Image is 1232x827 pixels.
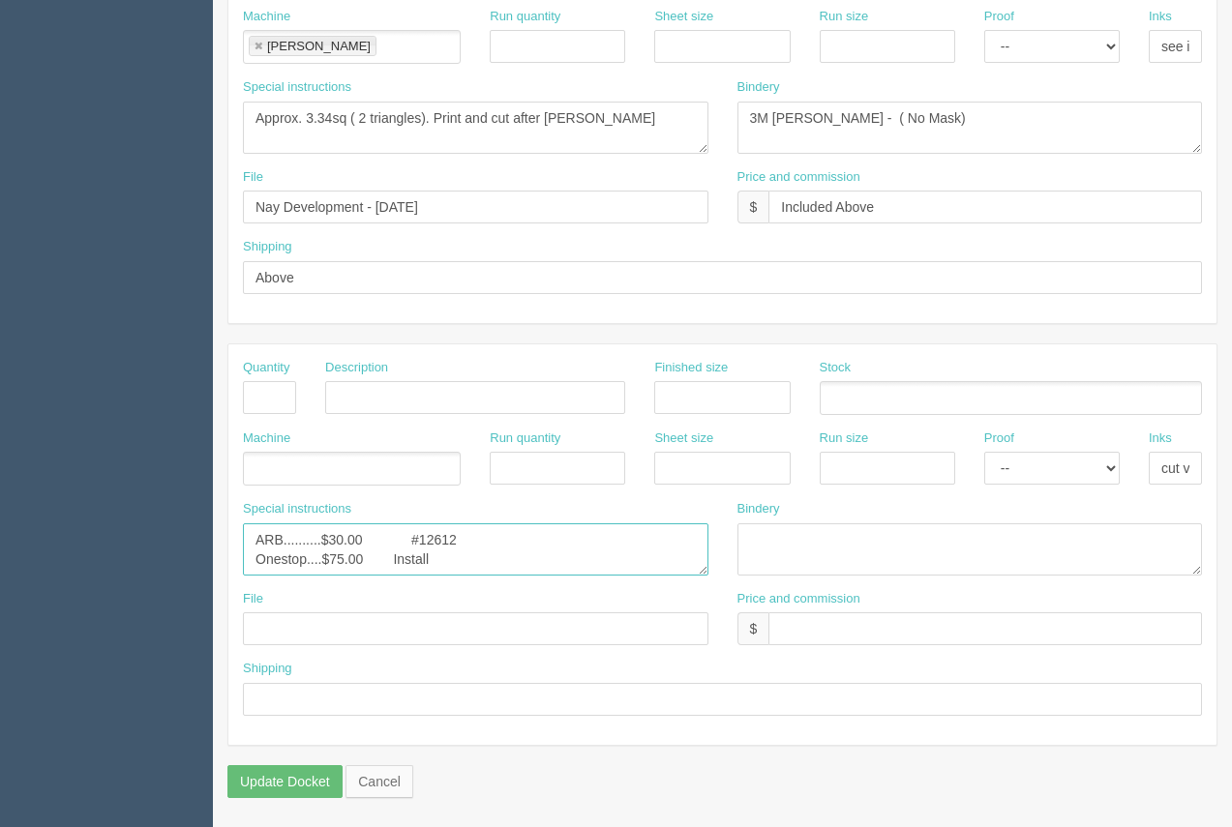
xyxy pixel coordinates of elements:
[490,8,560,26] label: Run quantity
[1149,429,1172,448] label: Inks
[654,359,728,377] label: Finished size
[243,102,708,154] textarea: Approx. 3.34sq ( 2 triangles). Print and cut after [PERSON_NAME]
[346,765,413,798] a: Cancel
[358,774,401,789] span: translation missing: en.helpers.links.cancel
[1149,8,1172,26] label: Inks
[227,765,343,798] input: Update Docket
[243,238,292,256] label: Shipping
[243,359,289,377] label: Quantity
[654,429,713,448] label: Sheet size
[243,78,351,97] label: Special instructions
[654,8,713,26] label: Sheet size
[737,500,780,518] label: Bindery
[325,359,388,377] label: Description
[243,168,263,187] label: File
[737,191,769,223] div: $
[243,8,290,26] label: Machine
[737,78,780,97] label: Bindery
[737,168,860,187] label: Price and commission
[737,590,860,608] label: Price and commission
[820,8,869,26] label: Run size
[984,429,1014,448] label: Proof
[243,660,292,678] label: Shipping
[984,8,1014,26] label: Proof
[490,429,560,448] label: Run quantity
[737,612,769,645] div: $
[243,429,290,448] label: Machine
[243,590,263,608] label: File
[820,359,852,377] label: Stock
[267,40,371,52] div: [PERSON_NAME]
[243,500,351,518] label: Special instructions
[820,429,869,448] label: Run size
[243,523,708,576] textarea: ARB.....$25.00 Onestop....$75.00 Install
[737,102,1203,154] textarea: 3M [PERSON_NAME] - ( No Mask)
